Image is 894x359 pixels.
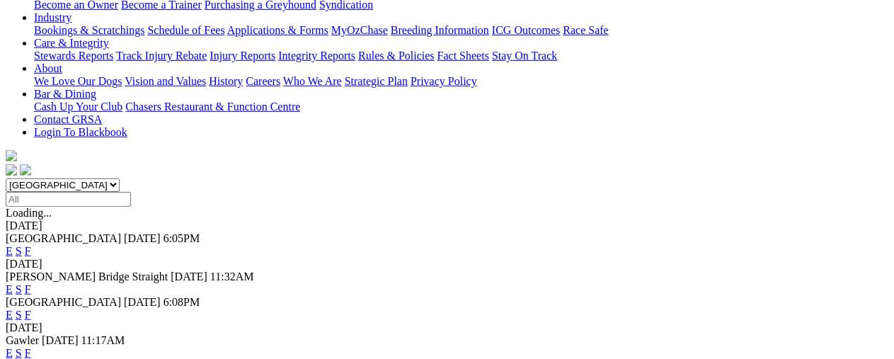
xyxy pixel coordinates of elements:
span: [DATE] [42,334,79,346]
a: F [25,283,31,295]
span: [DATE] [171,270,207,283]
a: Stay On Track [492,50,557,62]
a: E [6,309,13,321]
a: Track Injury Rebate [116,50,207,62]
span: [GEOGRAPHIC_DATA] [6,232,121,244]
span: [DATE] [124,232,161,244]
a: Chasers Restaurant & Function Centre [125,101,300,113]
a: Bar & Dining [34,88,96,100]
a: S [16,283,22,295]
a: Who We Are [283,75,342,87]
a: Breeding Information [391,24,489,36]
a: About [34,62,62,74]
span: Gawler [6,334,39,346]
a: Care & Integrity [34,37,109,49]
span: [PERSON_NAME] Bridge Straight [6,270,168,283]
a: Schedule of Fees [147,24,224,36]
a: F [25,347,31,359]
a: S [16,347,22,359]
img: twitter.svg [20,164,31,176]
a: F [25,245,31,257]
span: 6:08PM [164,296,200,308]
a: Stewards Reports [34,50,113,62]
a: F [25,309,31,321]
a: E [6,347,13,359]
span: 11:32AM [210,270,254,283]
div: [DATE] [6,321,888,334]
input: Select date [6,192,131,207]
a: Vision and Values [125,75,206,87]
a: History [209,75,243,87]
a: E [6,245,13,257]
a: Applications & Forms [227,24,328,36]
a: S [16,245,22,257]
a: Strategic Plan [345,75,408,87]
div: Industry [34,24,888,37]
a: Contact GRSA [34,113,102,125]
div: About [34,75,888,88]
a: We Love Our Dogs [34,75,122,87]
span: Loading... [6,207,52,219]
span: 6:05PM [164,232,200,244]
a: Race Safe [563,24,608,36]
a: MyOzChase [331,24,388,36]
div: Bar & Dining [34,101,888,113]
img: facebook.svg [6,164,17,176]
a: E [6,283,13,295]
div: [DATE] [6,220,888,232]
span: [DATE] [124,296,161,308]
a: Industry [34,11,71,23]
a: Cash Up Your Club [34,101,122,113]
a: Fact Sheets [437,50,489,62]
div: [DATE] [6,258,888,270]
a: S [16,309,22,321]
span: 11:17AM [81,334,125,346]
a: Rules & Policies [358,50,435,62]
a: ICG Outcomes [492,24,560,36]
a: Integrity Reports [278,50,355,62]
div: Care & Integrity [34,50,888,62]
span: [GEOGRAPHIC_DATA] [6,296,121,308]
a: Injury Reports [210,50,275,62]
a: Login To Blackbook [34,126,127,138]
a: Careers [246,75,280,87]
img: logo-grsa-white.png [6,150,17,161]
a: Privacy Policy [411,75,477,87]
a: Bookings & Scratchings [34,24,144,36]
